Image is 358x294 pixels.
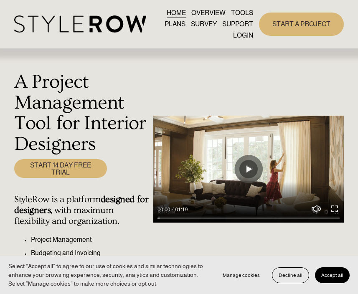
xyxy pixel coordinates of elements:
a: OVERVIEW [191,7,226,18]
img: StyleRow [14,15,146,33]
div: Current time [157,205,172,214]
a: folder dropdown [222,18,253,30]
span: Accept all [321,272,343,278]
a: SURVEY [191,18,217,30]
a: PLANS [165,18,185,30]
h4: StyleRow is a platform , with maximum flexibility and organization. [14,194,149,227]
a: LOGIN [233,30,253,41]
a: START 14 DAY FREE TRIAL [14,159,107,178]
button: Decline all [272,267,309,283]
h1: A Project Management Tool for Interior Designers [14,72,149,155]
span: Decline all [279,272,302,278]
button: Play [239,160,258,178]
p: Project Management [31,235,149,245]
button: Manage cookies [216,267,266,283]
strong: designed for designers [14,194,151,215]
input: Seek [157,215,339,221]
span: SUPPORT [222,19,253,29]
span: Manage cookies [223,272,260,278]
a: START A PROJECT [259,13,344,35]
div: Duration [172,205,190,214]
p: Select “Accept all” to agree to our use of cookies and similar technologies to enhance your brows... [8,262,208,288]
a: HOME [167,7,186,18]
a: TOOLS [231,7,253,18]
button: Accept all [315,267,350,283]
p: Budgeting and Invoicing [31,248,149,258]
